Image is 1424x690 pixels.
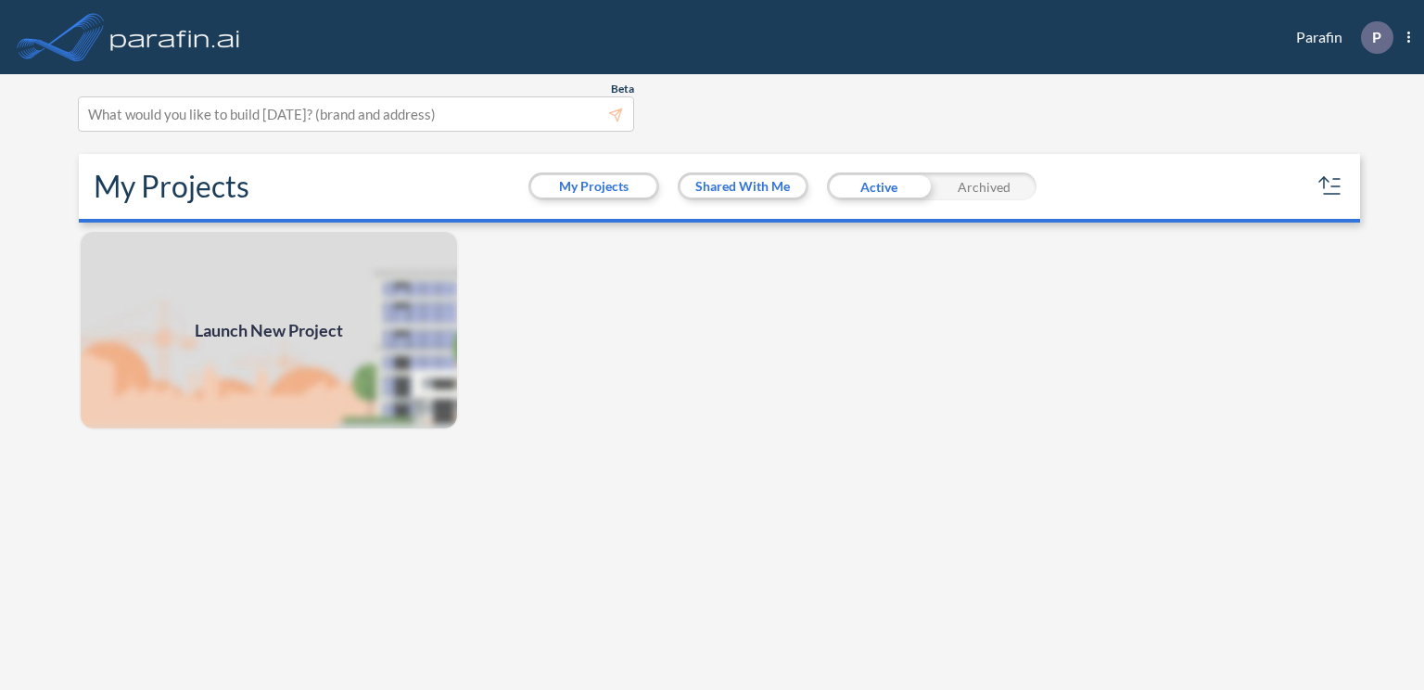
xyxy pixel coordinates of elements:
[107,19,244,56] img: logo
[94,169,249,204] h2: My Projects
[1372,29,1381,45] p: P
[79,230,459,430] a: Launch New Project
[79,230,459,430] img: add
[932,172,1036,200] div: Archived
[1268,21,1410,54] div: Parafin
[680,175,806,198] button: Shared With Me
[611,82,634,96] span: Beta
[1316,172,1345,201] button: sort
[531,175,656,198] button: My Projects
[827,172,932,200] div: Active
[195,318,343,343] span: Launch New Project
